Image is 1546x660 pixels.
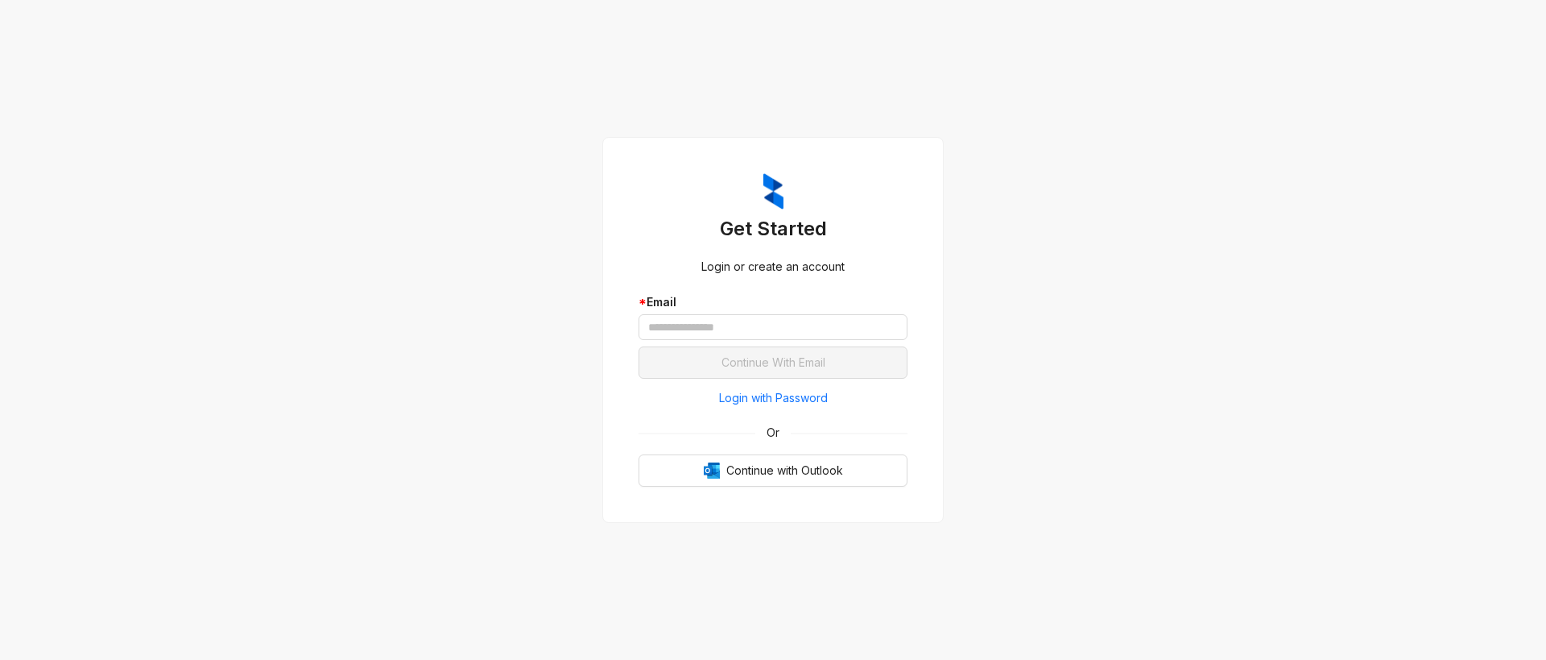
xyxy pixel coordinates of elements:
[639,293,907,311] div: Email
[639,385,907,411] button: Login with Password
[755,424,791,442] span: Or
[763,173,783,210] img: ZumaIcon
[704,463,720,479] img: Outlook
[719,389,828,407] span: Login with Password
[639,455,907,487] button: OutlookContinue with Outlook
[726,462,843,479] span: Continue with Outlook
[639,347,907,379] button: Continue With Email
[639,258,907,276] div: Login or create an account
[639,216,907,242] h3: Get Started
